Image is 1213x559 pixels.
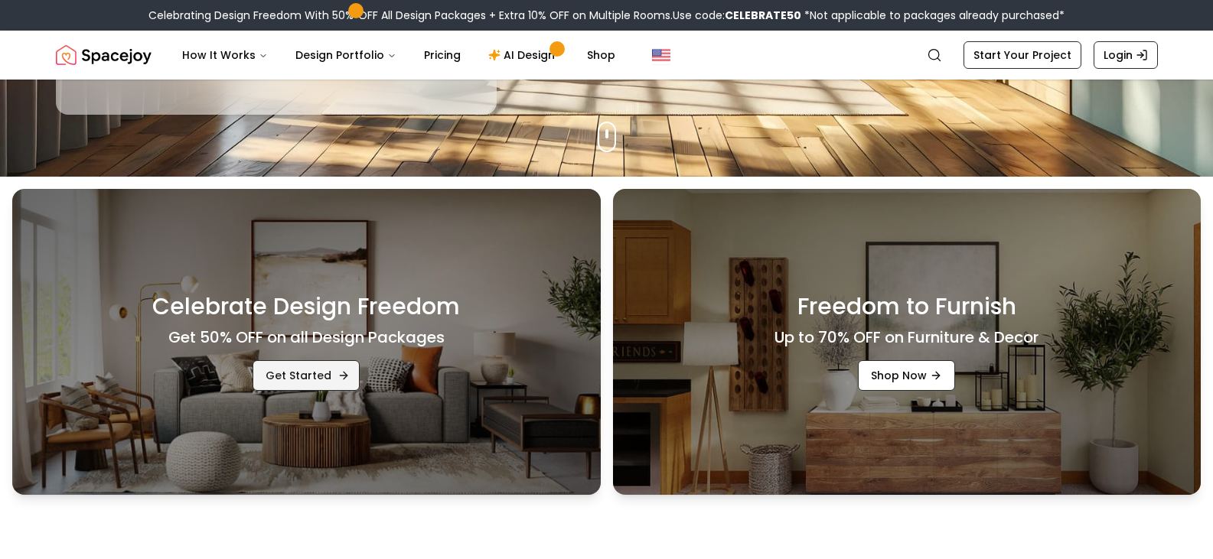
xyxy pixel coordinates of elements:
[774,327,1039,348] h4: Up to 70% OFF on Furniture & Decor
[253,360,360,391] a: Get Started
[801,8,1065,23] span: *Not applicable to packages already purchased*
[858,360,955,391] a: Shop Now
[725,8,801,23] b: CELEBRATE50
[170,40,280,70] button: How It Works
[168,327,445,348] h4: Get 50% OFF on all Design Packages
[56,40,152,70] a: Spacejoy
[56,40,152,70] img: Spacejoy Logo
[797,293,1016,320] h3: Freedom to Furnish
[56,31,1158,80] nav: Global
[1094,41,1158,69] a: Login
[148,8,1065,23] div: Celebrating Design Freedom With 50% OFF All Design Packages + Extra 10% OFF on Multiple Rooms.
[964,41,1081,69] a: Start Your Project
[652,46,670,64] img: United States
[476,40,572,70] a: AI Design
[412,40,473,70] a: Pricing
[673,8,801,23] span: Use code:
[283,40,409,70] button: Design Portfolio
[152,293,460,320] h3: Celebrate Design Freedom
[170,40,628,70] nav: Main
[575,40,628,70] a: Shop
